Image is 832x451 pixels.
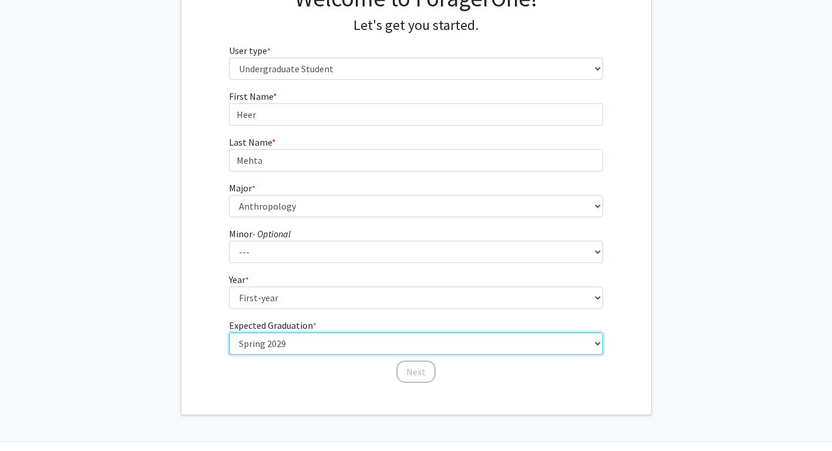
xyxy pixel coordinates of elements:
[229,227,291,241] label: Minor
[252,228,291,240] i: - Optional
[229,17,603,34] h4: Let's get you started.
[229,272,249,287] label: Year
[229,136,272,148] span: Last Name
[396,361,436,383] button: Next
[229,181,255,195] label: Major
[229,318,316,332] label: Expected Graduation
[229,90,273,102] span: First Name
[229,43,271,58] label: User type
[9,398,50,442] iframe: Chat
